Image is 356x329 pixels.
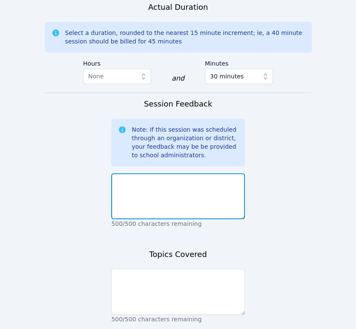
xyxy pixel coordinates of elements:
[132,125,238,159] div: Note: If this session was scheduled through an organization or district, your feedback may be be ...
[205,56,273,69] label: Minutes
[88,73,104,80] span: None
[205,69,273,84] button: 30 minutes
[172,73,184,84] div: and
[144,98,212,110] h3: Session Feedback
[149,248,207,260] h3: Topics Covered
[148,1,208,13] h3: Actual Duration
[83,56,151,69] label: Hours
[111,219,245,228] p: 500/500 characters remaining
[83,69,151,84] button: None
[65,29,305,46] div: Select a duration, rounded to the nearest 15 minute increment; ie, a 40 minute session should be ...
[111,315,245,323] p: 500/500 characters remaining
[210,71,244,81] span: 30 minutes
